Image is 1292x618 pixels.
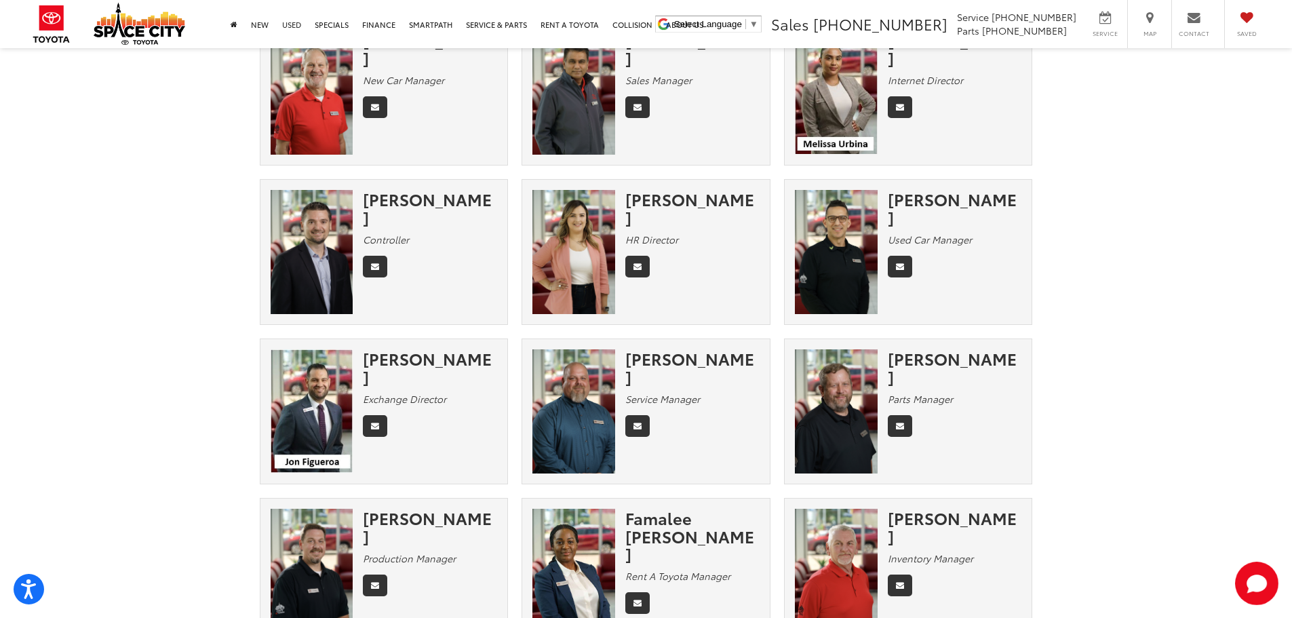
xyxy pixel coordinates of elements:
div: [PERSON_NAME] [625,31,760,67]
a: Email [363,96,387,118]
span: [PHONE_NUMBER] [982,24,1067,37]
em: New Car Manager [363,73,444,87]
button: Toggle Chat Window [1235,562,1278,605]
span: Map [1135,29,1164,38]
div: Famalee [PERSON_NAME] [625,509,760,562]
span: Contact [1179,29,1209,38]
span: Parts [957,24,979,37]
img: Candelario Perez [795,190,878,314]
a: Email [363,575,387,596]
div: [PERSON_NAME] [363,190,497,226]
a: Email [625,256,650,277]
em: Exchange Director [363,392,446,406]
img: Oz Ali [532,31,615,155]
em: Sales Manager [625,73,692,87]
span: Select Language [674,19,742,29]
span: [PHONE_NUMBER] [992,10,1076,24]
em: Service Manager [625,392,700,406]
a: Select Language​ [674,19,758,29]
span: Sales [771,13,809,35]
img: Space City Toyota [94,3,185,45]
img: David Hardy [271,31,353,155]
div: [PERSON_NAME] [888,349,1022,385]
a: Email [625,415,650,437]
a: Email [888,256,912,277]
div: [PERSON_NAME] [363,349,497,385]
div: [PERSON_NAME] [363,31,497,67]
img: Jon Figueroa [271,349,353,473]
em: HR Director [625,233,678,246]
div: [PERSON_NAME] [888,190,1022,226]
span: Service [1090,29,1120,38]
div: [PERSON_NAME] [625,349,760,385]
img: Olivia Ellenberger [532,190,615,314]
em: Parts Manager [888,392,953,406]
a: Email [363,415,387,437]
img: Floyd Greer [532,349,615,474]
span: Saved [1232,29,1261,38]
em: Production Manager [363,552,456,565]
div: [PERSON_NAME] [625,190,760,226]
span: [PHONE_NUMBER] [813,13,947,35]
em: Used Car Manager [888,233,972,246]
a: Email [625,96,650,118]
span: ▼ [749,19,758,29]
img: Wade Landry [795,349,878,474]
img: Melissa Urbina [795,31,878,154]
em: Controller [363,233,409,246]
a: Email [888,96,912,118]
div: [PERSON_NAME] [888,509,1022,545]
em: Internet Director [888,73,963,87]
em: Inventory Manager [888,552,973,565]
em: Rent A Toyota Manager [625,569,730,583]
span: Service [957,10,989,24]
a: Email [625,592,650,614]
div: [PERSON_NAME] [363,509,497,545]
a: Email [888,415,912,437]
svg: Start Chat [1235,562,1278,605]
span: ​ [745,19,746,29]
img: Scott Bullis [271,190,353,314]
a: Email [363,256,387,277]
a: Email [888,575,912,596]
div: [PERSON_NAME] [888,31,1022,67]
